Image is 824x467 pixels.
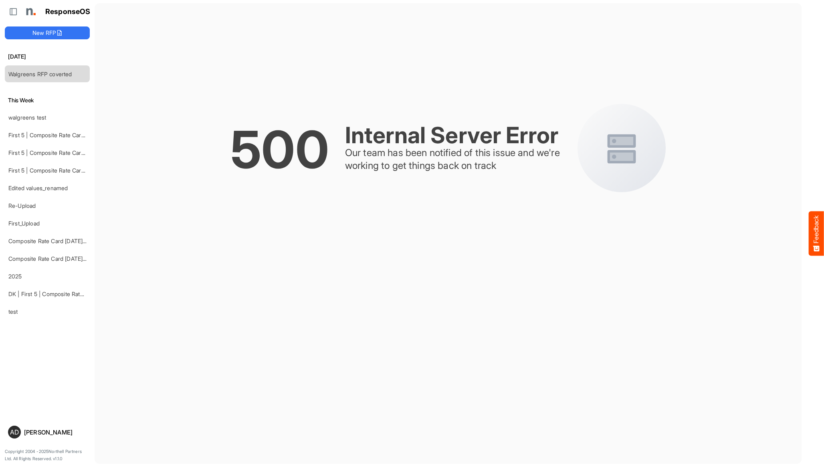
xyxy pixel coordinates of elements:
[24,429,87,435] div: [PERSON_NAME]
[8,149,104,156] a: First 5 | Composite Rate Card [DATE]
[22,4,38,20] img: Northell
[8,238,103,244] a: Composite Rate Card [DATE]_smaller
[5,448,90,462] p: Copyright 2004 - 2025 Northell Partners Ltd. All Rights Reserved. v 1.1.0
[8,185,68,191] a: Edited values_renamed
[345,124,570,146] div: Internal Server Error
[8,255,103,262] a: Composite Rate Card [DATE]_smaller
[8,273,22,280] a: 2025
[5,26,90,39] button: New RFP
[345,146,570,172] div: Our team has been notified of this issue and we're working to get things back on track
[45,8,91,16] h1: ResponseOS
[230,126,329,173] div: 500
[8,202,36,209] a: Re-Upload
[8,308,18,315] a: test
[8,290,117,297] a: DK | First 5 | Composite Rate Card [DATE]
[5,52,90,61] h6: [DATE]
[8,71,72,77] a: Walgreens RFP coverted
[8,220,40,227] a: First_Upload
[5,96,90,105] h6: This Week
[8,114,46,121] a: walgreens test
[8,132,104,138] a: First 5 | Composite Rate Card [DATE]
[809,211,824,256] button: Feedback
[10,429,19,435] span: AD
[8,167,104,174] a: First 5 | Composite Rate Card [DATE]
